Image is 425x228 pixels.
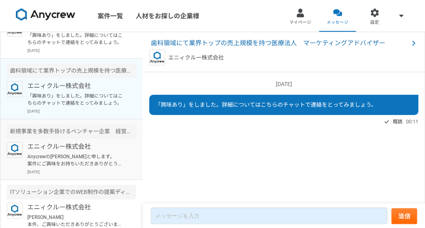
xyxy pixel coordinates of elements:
p: [DATE] [27,48,136,54]
p: 「興味あり」をしました。詳細についてはこちらのチャットで連絡をとってみましょう。 [27,92,125,107]
span: 「興味あり」をしました。詳細についてはこちらのチャットで連絡をとってみましょう。 [155,102,377,108]
span: 既読 [392,117,402,126]
p: エニィクルー株式会社 [27,203,125,212]
div: 新規事業を多数手掛けるベンチャー企業 経営陣サポート（秘書・経営企画） [7,124,136,139]
p: エニィクルー株式会社 [27,81,125,91]
span: マイページ [289,19,311,26]
div: ITソリューション企業でのWEB制作の提案ディレクション対応ができる人材を募集 [7,185,136,199]
span: メッセージ [327,19,348,26]
button: 送信 [391,208,417,224]
p: エニィクルー株式会社 [168,54,224,62]
img: logo_text_blue_01.png [7,203,23,218]
p: [PERSON_NAME] 本件、ご興味いただきありがとうございます。 こちらの案件ですが、大阪出社が希望の案件となります。 お住まいは[PERSON_NAME]とありますがご変更されてますでし... [27,214,125,228]
span: 歯科領域にて業界トップの売上規模を持つ医療法人 マーケティングアドバイザー [151,38,409,48]
img: logo_text_blue_01.png [7,142,23,158]
p: 「興味あり」をしました。詳細についてはこちらのチャットで連絡をとってみましょう。 [27,32,125,46]
p: エニィクルー株式会社 [27,142,125,151]
p: [DATE] [27,108,136,114]
div: 歯科領域にて業界トップの売上規模を持つ医療法人 マーケティングアドバイザー [7,63,136,78]
img: 8DqYSo04kwAAAAASUVORK5CYII= [16,8,75,21]
img: logo_text_blue_01.png [149,50,165,65]
span: 00:11 [406,118,418,125]
p: [DATE] [27,169,136,175]
p: Anycrewの[PERSON_NAME]と申します。 案件にご興味をお持ちいただきありがとうございます。 ご連絡が遅くなりまして申し訳ございません。 こちらの案件ですが、下記条件が必須となりま... [27,153,125,167]
span: 設定 [370,19,379,26]
p: [DATE] [149,80,418,88]
img: logo_text_blue_01.png [7,81,23,97]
